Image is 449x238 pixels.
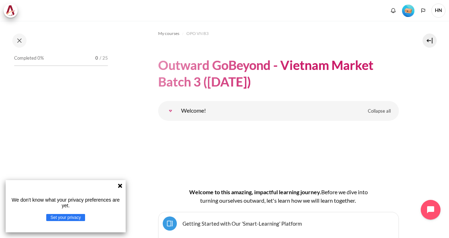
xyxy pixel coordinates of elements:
[399,4,417,17] a: Level #1
[186,30,209,37] span: OPO VN B3
[163,104,178,118] a: Welcome!
[402,4,414,17] div: Level #1
[181,188,376,205] h4: Welcome to this amazing, impactful learning journey.
[418,5,429,16] button: Languages
[182,220,302,227] a: Getting Started with Our 'Smart-Learning' Platform
[431,4,445,18] a: User menu
[8,197,123,208] p: We don't know what your privacy preferences are yet.
[14,55,44,62] span: Completed 0%
[321,189,325,195] span: B
[388,5,399,16] div: Show notification window with no new notifications
[158,28,399,39] nav: Navigation bar
[186,29,209,38] a: OPO VN B3
[100,55,108,62] span: / 25
[158,57,399,90] h1: Outward GoBeyond - Vietnam Market Batch 3 ([DATE])
[431,4,445,18] span: HN
[6,5,16,16] img: Architeck
[4,4,21,18] a: Architeck Architeck
[402,5,414,17] img: Level #1
[368,108,391,115] span: Collapse all
[158,30,179,37] span: My courses
[46,214,85,221] button: Set your privacy
[158,29,179,38] a: My courses
[363,105,396,117] a: Collapse all
[95,55,98,62] span: 0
